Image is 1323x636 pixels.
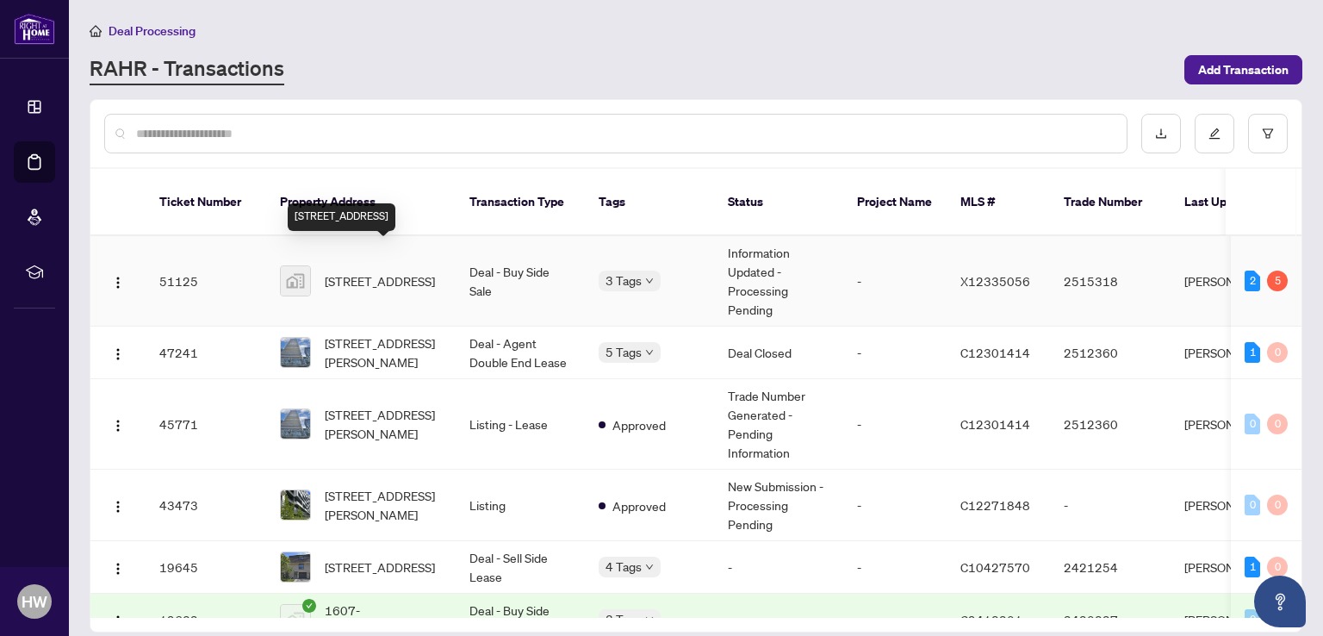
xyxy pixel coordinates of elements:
[22,589,47,614] span: HW
[146,327,266,379] td: 47241
[645,348,654,357] span: down
[111,562,125,576] img: Logo
[960,497,1030,513] span: C12271848
[843,541,947,594] td: -
[843,327,947,379] td: -
[612,415,666,434] span: Approved
[281,409,310,439] img: thumbnail-img
[1267,495,1288,515] div: 0
[1245,495,1260,515] div: 0
[843,236,947,327] td: -
[1050,236,1171,327] td: 2515318
[90,25,102,37] span: home
[606,342,642,362] span: 5 Tags
[612,496,666,515] span: Approved
[1050,541,1171,594] td: 2421254
[325,486,442,524] span: [STREET_ADDRESS][PERSON_NAME]
[456,470,585,541] td: Listing
[1245,271,1260,291] div: 2
[1267,414,1288,434] div: 0
[456,541,585,594] td: Deal - Sell Side Lease
[146,379,266,470] td: 45771
[1171,236,1300,327] td: [PERSON_NAME]
[325,334,442,371] span: [STREET_ADDRESS][PERSON_NAME]
[645,563,654,571] span: down
[104,410,132,438] button: Logo
[1050,470,1171,541] td: -
[266,169,456,236] th: Property Address
[325,405,442,443] span: [STREET_ADDRESS][PERSON_NAME]
[1245,557,1260,577] div: 1
[1195,114,1234,153] button: edit
[714,327,843,379] td: Deal Closed
[714,541,843,594] td: -
[14,13,55,45] img: logo
[456,379,585,470] td: Listing - Lease
[714,379,843,470] td: Trade Number Generated - Pending Information
[1155,128,1167,140] span: download
[281,552,310,582] img: thumbnail-img
[1141,114,1181,153] button: download
[104,606,132,633] button: Logo
[281,266,310,296] img: thumbnail-img
[111,614,125,628] img: Logo
[104,553,132,581] button: Logo
[1267,557,1288,577] div: 0
[1248,114,1288,153] button: filter
[714,470,843,541] td: New Submission - Processing Pending
[1171,379,1300,470] td: [PERSON_NAME]
[1208,128,1221,140] span: edit
[1050,169,1171,236] th: Trade Number
[1198,56,1289,84] span: Add Transaction
[960,345,1030,360] span: C12301414
[645,615,654,624] span: down
[456,236,585,327] td: Deal - Buy Side Sale
[302,599,316,613] span: check-circle
[1050,327,1171,379] td: 2512360
[1050,379,1171,470] td: 2512360
[456,327,585,379] td: Deal - Agent Double End Lease
[146,236,266,327] td: 51125
[606,271,642,290] span: 3 Tags
[109,23,196,39] span: Deal Processing
[843,470,947,541] td: -
[146,470,266,541] td: 43473
[843,169,947,236] th: Project Name
[606,609,642,629] span: 3 Tags
[1171,327,1300,379] td: [PERSON_NAME]
[281,605,310,634] img: thumbnail-img
[281,338,310,367] img: thumbnail-img
[104,491,132,519] button: Logo
[104,267,132,295] button: Logo
[1267,271,1288,291] div: 5
[90,54,284,85] a: RAHR - Transactions
[714,169,843,236] th: Status
[585,169,714,236] th: Tags
[960,416,1030,432] span: C12301414
[606,557,642,577] span: 4 Tags
[1171,169,1300,236] th: Last Updated By
[1171,541,1300,594] td: [PERSON_NAME]
[281,490,310,520] img: thumbnail-img
[947,169,1050,236] th: MLS #
[111,500,125,514] img: Logo
[1267,342,1288,363] div: 0
[146,541,266,594] td: 19645
[1184,55,1302,84] button: Add Transaction
[1245,609,1260,630] div: 0
[960,612,1022,627] span: C9418201
[111,276,125,290] img: Logo
[843,379,947,470] td: -
[104,339,132,366] button: Logo
[1245,414,1260,434] div: 0
[111,419,125,433] img: Logo
[1245,342,1260,363] div: 1
[714,236,843,327] td: Information Updated - Processing Pending
[146,169,266,236] th: Ticket Number
[325,558,435,577] span: [STREET_ADDRESS]
[1254,576,1306,627] button: Open asap
[960,559,1030,575] span: C10427570
[645,277,654,285] span: down
[288,203,395,231] div: [STREET_ADDRESS]
[960,273,1030,289] span: X12335056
